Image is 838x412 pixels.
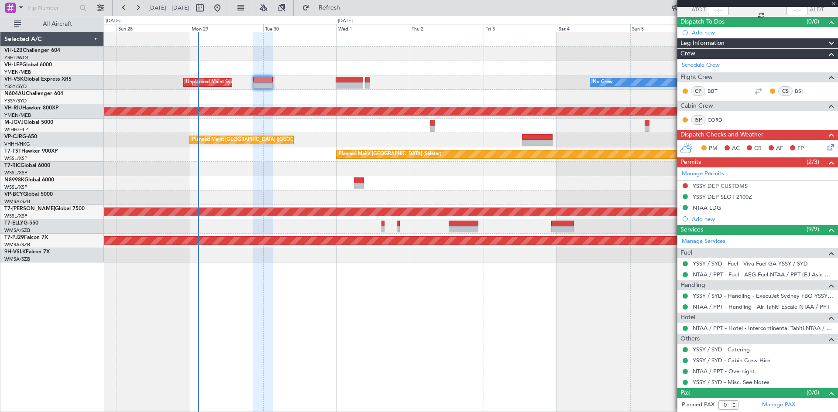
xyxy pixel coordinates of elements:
[27,1,77,14] input: Trip Number
[732,144,740,153] span: AC
[4,206,85,211] a: T7-[PERSON_NAME]Global 7500
[680,313,695,323] span: Hotel
[4,149,21,154] span: T7-TST
[4,235,24,240] span: T7-PJ29
[4,249,26,255] span: 9H-VSLK
[680,17,725,27] span: Dispatch To-Dos
[148,4,189,12] span: [DATE] - [DATE]
[117,24,190,32] div: Sun 28
[795,87,814,95] a: BSI
[4,120,24,125] span: M-JGVJ
[693,303,830,310] a: NTAA / PPT - Handling - Air Tahiti Escale NTAA / PPT
[4,177,24,183] span: N8998K
[4,256,30,262] a: WMSA/SZB
[192,133,338,146] div: Planned Maint [GEOGRAPHIC_DATA] ([GEOGRAPHIC_DATA] Intl)
[4,106,22,111] span: VH-RIU
[4,221,38,226] a: T7-ELLYG-550
[807,17,819,26] span: (0/0)
[4,91,26,96] span: N604AU
[4,213,27,219] a: WSSL/XSP
[4,198,30,205] a: WMSA/SZB
[691,86,705,96] div: CP
[4,77,24,82] span: VH-VSK
[311,5,348,11] span: Refresh
[4,69,31,75] a: YMEN/MEB
[693,346,750,353] a: YSSY / SYD - Catering
[4,112,31,119] a: YMEN/MEB
[4,177,54,183] a: N8998KGlobal 6000
[680,248,692,258] span: Fuel
[4,54,29,61] a: YSHL/WOL
[692,215,834,223] div: Add new
[682,401,714,409] label: Planned PAX
[709,144,718,153] span: PM
[106,17,120,25] div: [DATE]
[339,148,441,161] div: Planned Maint [GEOGRAPHIC_DATA] (Seletar)
[4,134,22,140] span: VP-CJR
[680,334,700,344] span: Others
[807,225,819,234] span: (9/9)
[680,130,763,140] span: Dispatch Checks and Weather
[807,388,819,397] span: (0/0)
[4,134,37,140] a: VP-CJRG-650
[4,235,48,240] a: T7-PJ29Falcon 7X
[4,126,28,133] a: WIHH/HLP
[4,83,27,90] a: YSSY/SYD
[797,144,804,153] span: FP
[4,242,30,248] a: WMSA/SZB
[680,157,701,167] span: Permits
[4,163,50,168] a: T7-RICGlobal 6000
[693,182,748,190] div: YSSY DEP CUSTOMS
[10,17,95,31] button: All Aircraft
[4,221,24,226] span: T7-ELLY
[807,157,819,167] span: (2/3)
[4,192,53,197] a: VP-BCYGlobal 5000
[754,144,762,153] span: CR
[4,249,50,255] a: 9H-VSLKFalcon 7X
[298,1,350,15] button: Refresh
[4,62,52,68] a: VH-LEPGlobal 6000
[4,77,72,82] a: VH-VSKGlobal Express XRS
[693,271,834,278] a: NTAA / PPT - Fuel - AEG Fuel NTAA / PPT (EJ Asia Only)
[484,24,557,32] div: Fri 3
[693,292,834,300] a: YSSY / SYD - Handling - ExecuJet Sydney FBO YSSY / SYD
[23,21,92,27] span: All Aircraft
[410,24,483,32] div: Thu 2
[186,76,293,89] div: Unplanned Maint Sydney ([PERSON_NAME] Intl)
[680,101,713,111] span: Cabin Crew
[4,149,58,154] a: T7-TSTHawker 900XP
[680,49,695,59] span: Crew
[190,24,263,32] div: Mon 29
[693,357,770,364] a: YSSY / SYD - Cabin Crew Hire
[680,72,713,82] span: Flight Crew
[680,38,725,48] span: Leg Information
[4,155,27,162] a: WSSL/XSP
[337,24,410,32] div: Wed 1
[680,388,690,398] span: Pax
[4,98,27,104] a: YSSY/SYD
[4,192,23,197] span: VP-BCY
[4,206,55,211] span: T7-[PERSON_NAME]
[707,116,727,124] a: CORD
[4,170,27,176] a: WSSL/XSP
[691,6,706,14] span: ATOT
[693,368,755,375] a: NTAA / PPT - Overnight
[4,106,58,111] a: VH-RIUHawker 800XP
[4,227,30,234] a: WMSA/SZB
[4,62,22,68] span: VH-LEP
[810,6,824,14] span: ALDT
[682,237,725,246] a: Manage Services
[778,86,793,96] div: CS
[693,204,721,211] div: NTAA LDG
[693,324,834,332] a: NTAA / PPT - Hotel - Intercontinental Tahiti NTAA / PPT
[557,24,630,32] div: Sat 4
[4,141,30,147] a: VHHH/HKG
[4,184,27,191] a: WSSL/XSP
[693,260,808,267] a: YSSY / SYD - Fuel - Viva Fuel GA YSSY / SYD
[4,48,60,53] a: VH-L2BChallenger 604
[593,76,613,89] div: No Crew
[4,163,21,168] span: T7-RIC
[691,115,705,125] div: ISP
[4,120,53,125] a: M-JGVJGlobal 5000
[680,280,705,290] span: Handling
